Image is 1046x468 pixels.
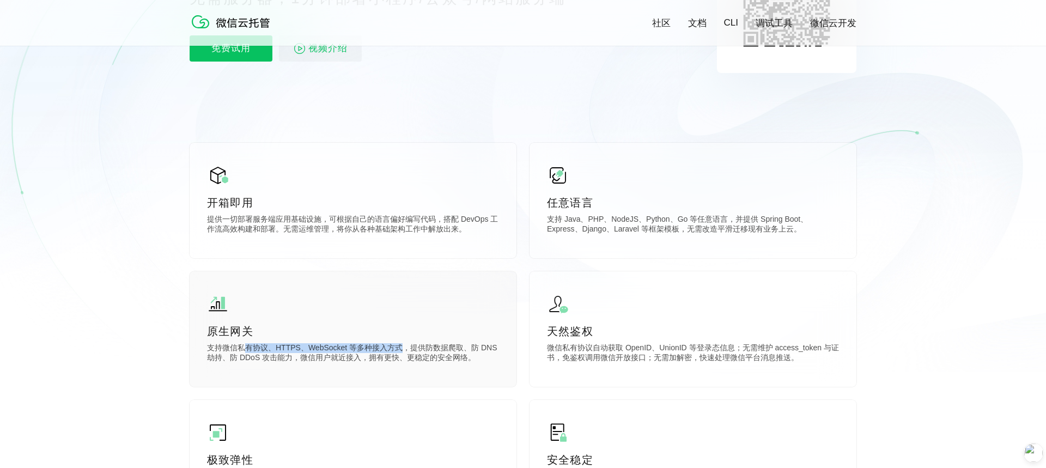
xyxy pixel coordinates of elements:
a: 微信云开发 [810,17,856,29]
a: 调试工具 [756,17,793,29]
a: CLI [724,17,738,28]
p: 支持微信私有协议、HTTPS、WebSocket 等多种接入方式，提供防数据爬取、防 DNS 劫持、防 DDoS 攻击能力，微信用户就近接入，拥有更快、更稳定的安全网络。 [207,343,499,365]
p: 天然鉴权 [547,324,839,339]
p: 免费试用 [190,35,272,62]
p: 开箱即用 [207,195,499,210]
img: video_play.svg [293,42,306,55]
p: 极致弹性 [207,452,499,467]
img: 微信云托管 [190,11,277,33]
p: 原生网关 [207,324,499,339]
a: 微信云托管 [190,25,277,34]
a: 社区 [652,17,671,29]
span: 视频介绍 [308,35,348,62]
p: 安全稳定 [547,452,839,467]
p: 提供一切部署服务端应用基础设施，可根据自己的语言偏好编写代码，搭配 DevOps 工作流高效构建和部署。无需运维管理，将你从各种基础架构工作中解放出来。 [207,215,499,236]
a: 文档 [688,17,707,29]
p: 支持 Java、PHP、NodeJS、Python、Go 等任意语言，并提供 Spring Boot、Express、Django、Laravel 等框架模板，无需改造平滑迁移现有业务上云。 [547,215,839,236]
p: 微信私有协议自动获取 OpenID、UnionID 等登录态信息；无需维护 access_token 与证书，免鉴权调用微信开放接口；无需加解密，快速处理微信平台消息推送。 [547,343,839,365]
p: 任意语言 [547,195,839,210]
